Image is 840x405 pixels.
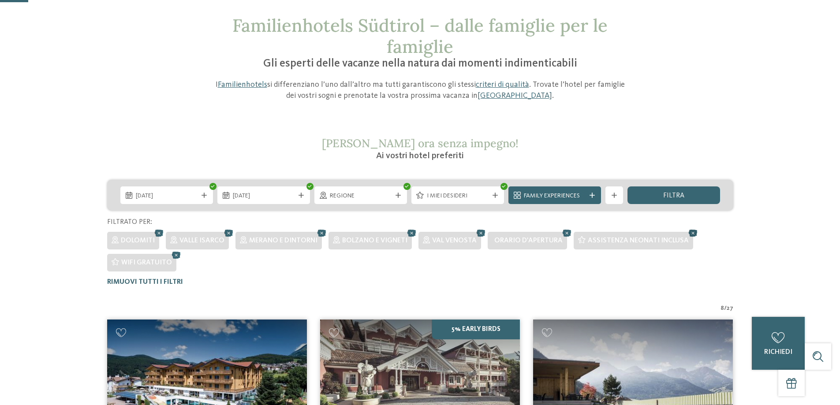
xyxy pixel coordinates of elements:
a: [GEOGRAPHIC_DATA] [478,92,552,100]
span: Family Experiences [524,192,586,201]
span: Orario d'apertura [494,237,563,244]
span: filtra [663,192,684,199]
span: Merano e dintorni [249,237,317,244]
span: 8 [721,304,724,313]
span: / [724,304,727,313]
p: I si differenziano l’uno dall’altro ma tutti garantiscono gli stessi . Trovate l’hotel per famigl... [211,79,630,101]
span: Familienhotels Südtirol – dalle famiglie per le famiglie [232,14,608,58]
span: [PERSON_NAME] ora senza impegno! [322,136,519,150]
a: Familienhotels [218,81,267,89]
span: Assistenza neonati inclusa [588,237,689,244]
span: Rimuovi tutti i filtri [107,279,183,286]
span: Gli esperti delle vacanze nella natura dai momenti indimenticabili [263,58,577,69]
span: [DATE] [136,192,198,201]
span: Dolomiti [121,237,155,244]
span: Ai vostri hotel preferiti [376,152,464,160]
span: I miei desideri [427,192,489,201]
span: [DATE] [233,192,295,201]
span: Bolzano e vigneti [342,237,407,244]
span: Regione [330,192,392,201]
span: 27 [727,304,733,313]
span: Filtrato per: [107,219,152,226]
a: criteri di qualità [476,81,529,89]
a: richiedi [752,317,805,370]
span: WiFi gratuito [121,259,172,266]
span: richiedi [764,349,792,356]
span: Valle Isarco [179,237,224,244]
span: Val Venosta [432,237,477,244]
